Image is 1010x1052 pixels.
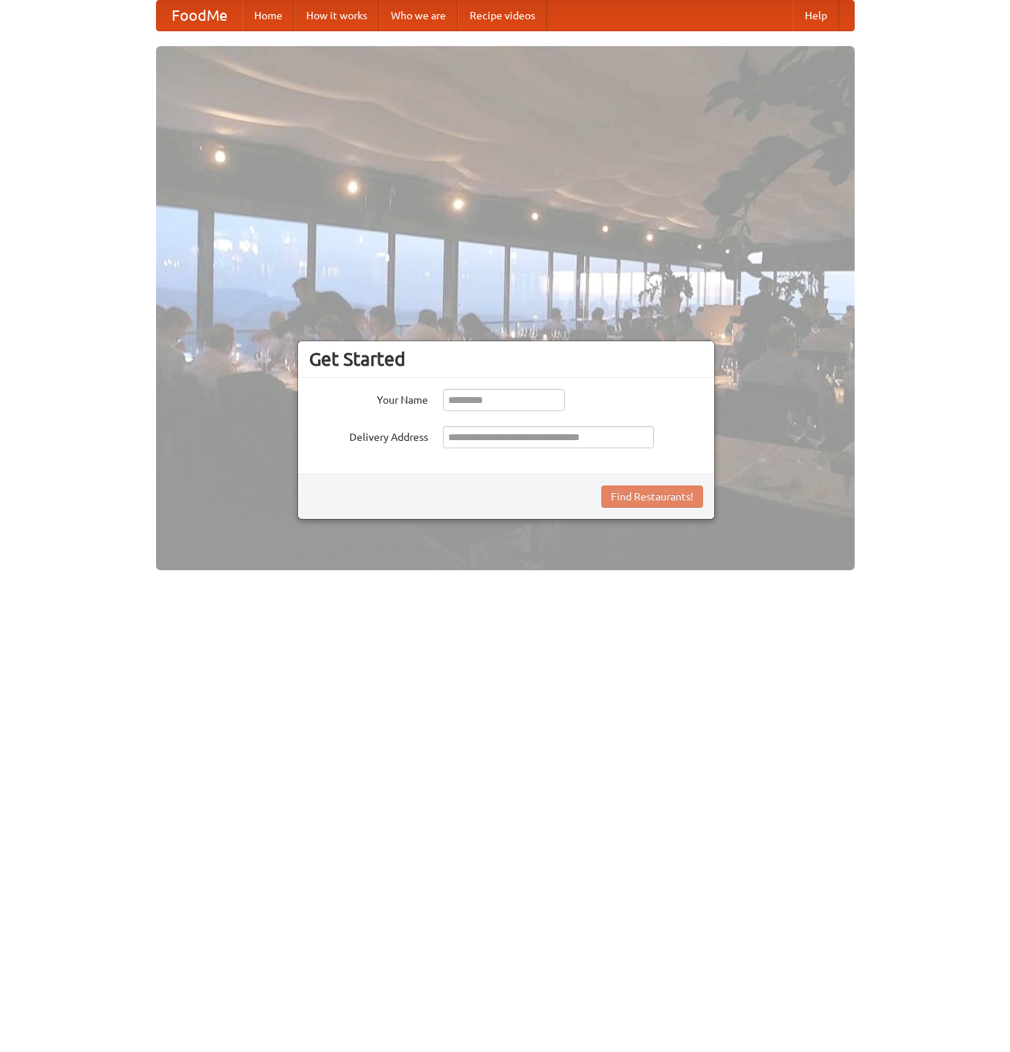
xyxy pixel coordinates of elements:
[793,1,839,30] a: Help
[379,1,458,30] a: Who we are
[309,426,428,445] label: Delivery Address
[601,485,703,508] button: Find Restaurants!
[458,1,547,30] a: Recipe videos
[309,348,703,370] h3: Get Started
[294,1,379,30] a: How it works
[309,389,428,407] label: Your Name
[242,1,294,30] a: Home
[157,1,242,30] a: FoodMe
